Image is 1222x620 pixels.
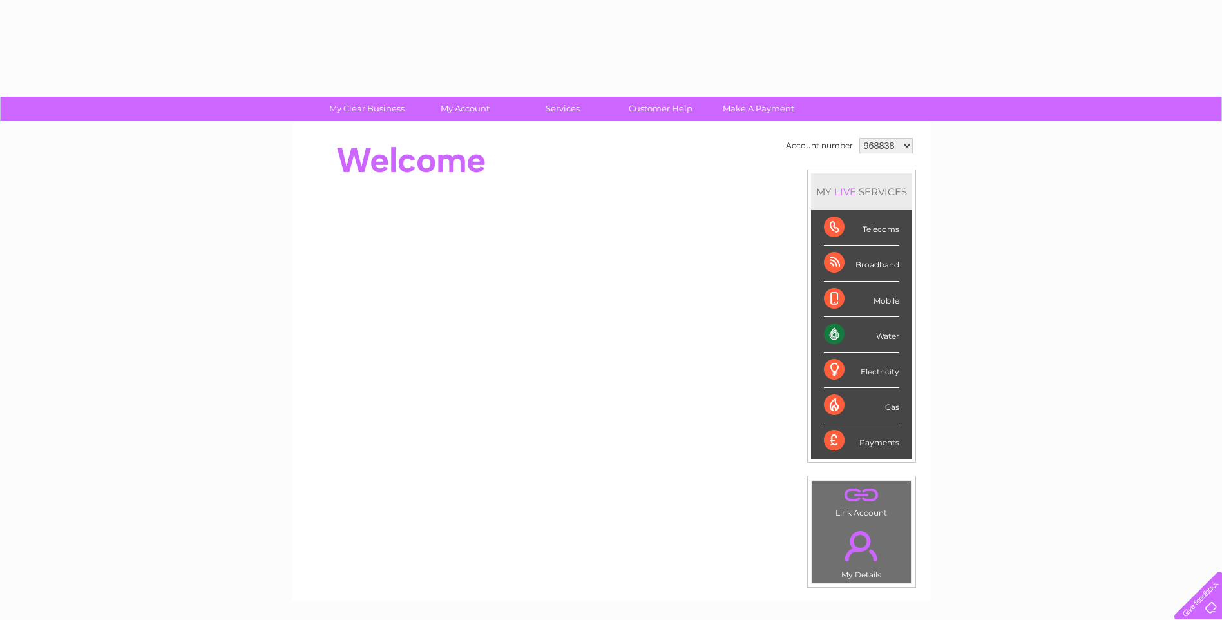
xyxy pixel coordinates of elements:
div: Payments [824,423,899,458]
a: . [816,523,908,568]
div: MY SERVICES [811,173,912,210]
a: Make A Payment [705,97,812,121]
div: Mobile [824,282,899,317]
div: Gas [824,388,899,423]
td: My Details [812,520,912,583]
div: Broadband [824,246,899,281]
div: Telecoms [824,210,899,246]
div: Water [824,317,899,353]
a: My Account [412,97,518,121]
a: . [816,484,908,507]
td: Account number [783,135,856,157]
a: Services [510,97,616,121]
div: LIVE [832,186,859,198]
td: Link Account [812,480,912,521]
a: My Clear Business [314,97,420,121]
a: Customer Help [607,97,714,121]
div: Electricity [824,353,899,388]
